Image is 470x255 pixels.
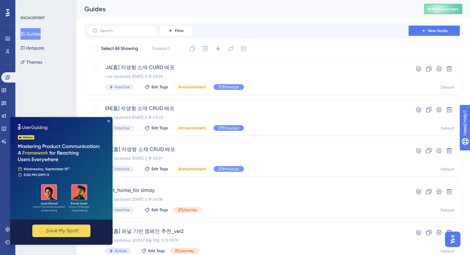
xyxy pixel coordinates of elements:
button: Deselect [146,43,176,54]
span: New Guide [428,28,448,33]
div: Last Updated: [DATE] 오후 03:01 [105,156,390,161]
div: Guides [84,4,408,13]
span: Inactive [115,84,129,90]
span: KO[홈] 퍼널 기반 캠페인 추천_ver2 [105,227,390,235]
span: Edit Tags [152,84,168,90]
span: EN[홈] 자생형 소재 CRUD 배포 [105,105,390,112]
div: Last Updated: [DATE] 오후 03:05 [105,74,390,79]
span: Test_home_for simay [105,187,390,194]
div: Default [441,167,454,172]
button: ✨ Save My Spot!✨ [22,108,80,120]
span: Deselect [152,45,170,52]
span: Announcement [178,166,206,171]
span: Inactive [115,166,129,171]
div: Last Updated: [DATE] 오후 03:03 [105,115,390,120]
button: Publish Changes [424,4,462,14]
div: Default [441,126,454,131]
span: Announcement [178,125,206,131]
span: Inactive [115,207,129,212]
button: Edit Tags [141,248,165,253]
button: Filter [160,26,192,36]
span: Select All Showing [101,45,138,52]
span: Active [115,248,126,253]
div: Close Preview [97,3,100,5]
span: [P]Journey [175,248,194,253]
span: Edit Tags [152,125,168,131]
span: JA[홈] 자생형 소재 CURD 배포 [105,64,390,71]
div: ENGAGEMENT [20,15,45,20]
span: Need Help? [15,2,40,9]
span: Announcement [178,84,206,90]
button: Hotspots [20,42,44,54]
button: Edit Tags [145,207,168,212]
input: Search [100,28,152,33]
div: Default [441,249,454,254]
span: [P]Message [219,125,239,131]
span: [P]Message [219,166,239,171]
button: Edit Tags [145,166,168,171]
span: [P]Journey [178,207,197,212]
span: Filter [175,28,184,33]
div: Default [441,208,454,213]
span: Inactive [115,125,129,131]
button: Guides [20,28,41,40]
span: Edit Tags [152,166,168,171]
iframe: UserGuiding AI Assistant Launcher [443,230,462,249]
div: Default [441,85,454,90]
span: Publish Changes [428,6,458,12]
span: Edit Tags [152,207,168,212]
span: [P]Message [219,84,239,90]
button: Edit Tags [145,84,168,90]
button: New Guide [409,26,460,36]
button: Themes [20,56,42,68]
button: Edit Tags [145,125,168,131]
div: Last Updated: 2025년 8월 19일 오전 09:19 [105,238,390,243]
span: KO[홈] 자생형 소재 CRUD 배포 [105,146,390,153]
div: Last Updated: [DATE] 오후 04:38 [105,197,390,202]
span: Edit Tags [148,248,165,253]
